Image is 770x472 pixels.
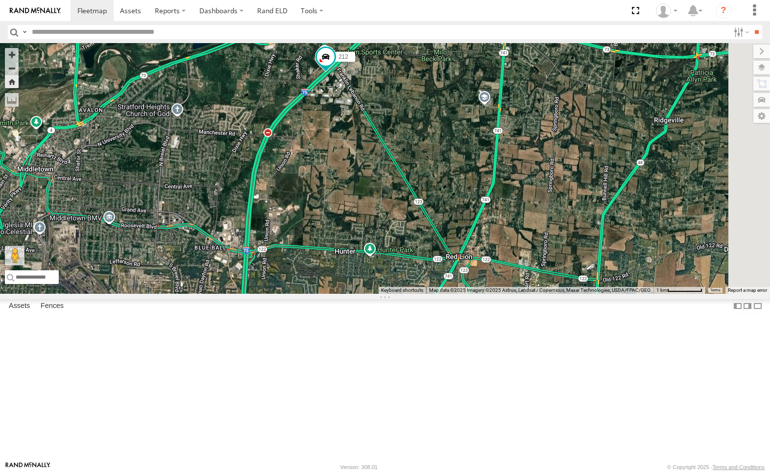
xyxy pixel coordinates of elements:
[340,464,378,470] div: Version: 308.01
[381,287,423,294] button: Keyboard shortcuts
[5,462,50,472] a: Visit our Website
[710,288,721,292] a: Terms (opens in new tab)
[36,299,69,313] label: Fences
[5,93,19,107] label: Measure
[4,299,35,313] label: Assets
[753,299,763,313] label: Hide Summary Table
[5,61,19,75] button: Zoom out
[728,287,767,293] a: Report a map error
[338,53,348,60] span: 212
[10,7,61,14] img: rand-logo.svg
[716,3,731,19] i: ?
[653,287,705,294] button: Map Scale: 1 km per 68 pixels
[713,464,765,470] a: Terms and Conditions
[429,287,650,293] span: Map data ©2025 Imagery ©2025 Airbus, Landsat / Copernicus, Maxar Technologies, USDA/FPAC/GEO
[5,246,24,265] button: Drag Pegman onto the map to open Street View
[21,25,28,39] label: Search Query
[733,299,743,313] label: Dock Summary Table to the Left
[753,109,770,123] label: Map Settings
[5,48,19,61] button: Zoom in
[730,25,751,39] label: Search Filter Options
[743,299,752,313] label: Dock Summary Table to the Right
[656,287,667,293] span: 1 km
[667,464,765,470] div: © Copyright 2025 -
[5,75,19,88] button: Zoom Home
[652,3,681,18] div: Mike Seta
